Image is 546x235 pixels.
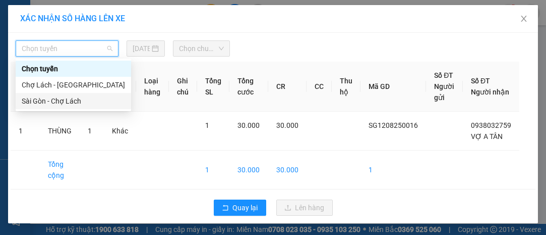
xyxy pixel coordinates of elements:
[22,41,112,56] span: Chọn tuyến
[268,62,307,112] th: CR
[96,10,120,20] span: Nhận:
[96,21,183,33] div: VỢ A TÂN
[229,151,268,190] td: 30.000
[16,77,131,93] div: Chợ Lách - Sài Gòn
[40,151,80,190] td: Tổng cộng
[222,204,229,212] span: rollback
[96,9,183,21] div: Chợ Lách
[307,62,332,112] th: CC
[179,41,224,56] span: Chọn chuyến
[106,70,120,84] span: SL
[276,121,298,129] span: 30.000
[332,62,360,112] th: Thu hộ
[136,62,169,112] th: Loại hàng
[11,112,40,151] td: 1
[434,82,454,102] span: Người gửi
[360,151,426,190] td: 1
[510,5,538,33] button: Close
[8,54,23,65] span: CR :
[471,121,511,129] span: 0938032759
[9,10,24,20] span: Gửi:
[434,71,453,79] span: Số ĐT
[360,62,426,112] th: Mã GD
[20,14,125,23] span: XÁC NHẬN SỐ HÀNG LÊN XE
[88,127,92,135] span: 1
[96,33,183,47] div: 0938032759
[16,61,131,77] div: Chọn tuyến
[197,151,229,190] td: 1
[369,121,418,129] span: SG1208250016
[40,112,80,151] td: THÙNG
[233,202,258,213] span: Quay lại
[8,53,91,65] div: 30.000
[22,79,125,90] div: Chợ Lách - [GEOGRAPHIC_DATA]
[16,93,131,109] div: Sài Gòn - Chợ Lách
[197,62,229,112] th: Tổng SL
[229,62,268,112] th: Tổng cước
[237,121,260,129] span: 30.000
[133,43,150,54] input: 12/08/2025
[205,121,209,129] span: 1
[9,71,183,84] div: Tên hàng: THÙNG ( : 1 )
[22,96,125,107] div: Sài Gòn - Chợ Lách
[169,62,197,112] th: Ghi chú
[520,15,528,23] span: close
[471,88,509,96] span: Người nhận
[276,200,333,216] button: uploadLên hàng
[9,9,89,21] div: Sài Gòn
[268,151,307,190] td: 30.000
[11,62,40,112] th: STT
[104,112,136,151] td: Khác
[471,77,490,85] span: Số ĐT
[22,63,125,74] div: Chọn tuyến
[214,200,266,216] button: rollbackQuay lại
[471,132,503,140] span: VỢ A TÂN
